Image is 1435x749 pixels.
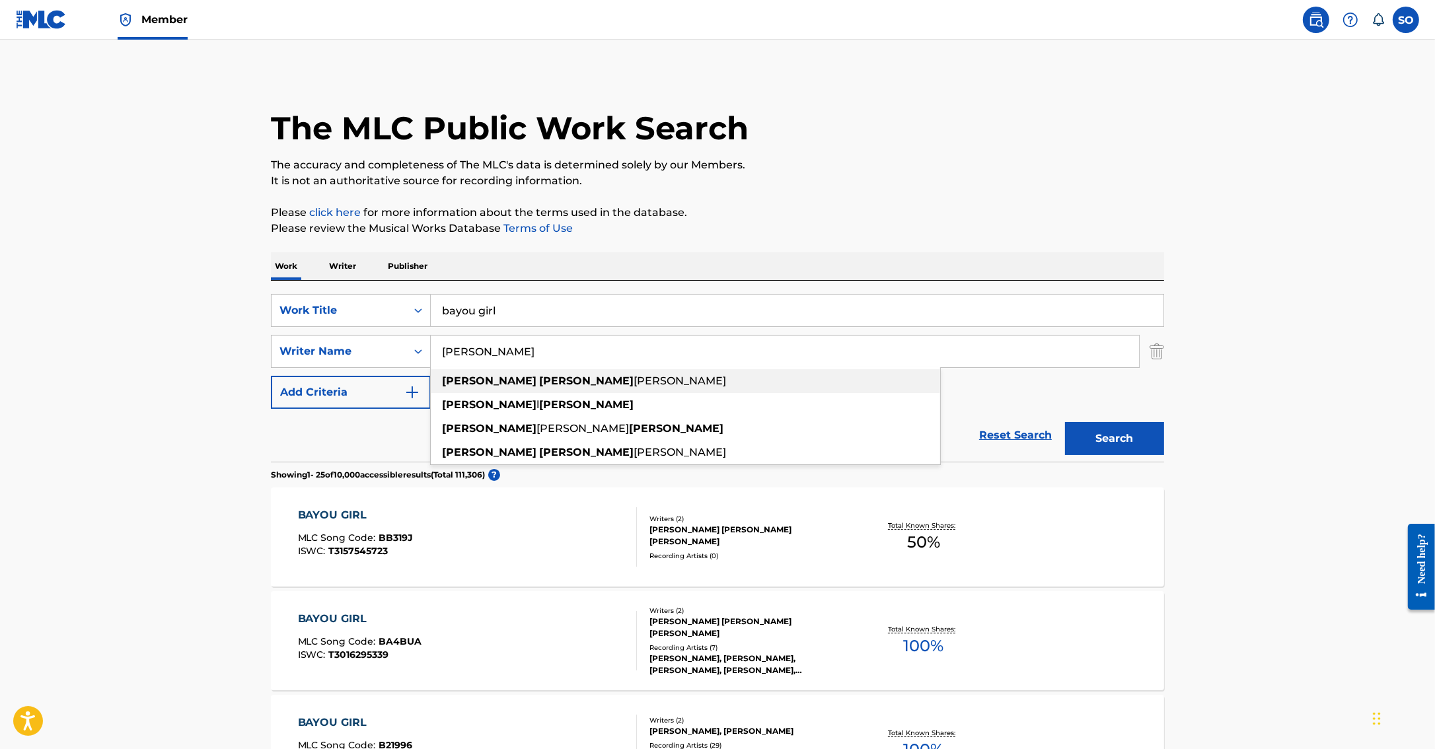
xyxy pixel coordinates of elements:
div: Writers ( 2 ) [649,606,849,616]
p: Showing 1 - 25 of 10,000 accessible results (Total 111,306 ) [271,469,485,481]
button: Search [1065,422,1164,455]
strong: [PERSON_NAME] [539,398,634,411]
span: 100 % [903,634,943,658]
span: 50 % [907,530,940,554]
strong: [PERSON_NAME] [442,422,536,435]
p: Please review the Musical Works Database [271,221,1164,236]
a: Terms of Use [501,222,573,234]
a: Reset Search [973,421,1058,450]
div: User Menu [1393,7,1419,33]
span: BB319J [379,532,414,544]
p: The accuracy and completeness of The MLC's data is determined solely by our Members. [271,157,1164,173]
span: MLC Song Code : [298,635,379,647]
span: T3157545723 [329,545,388,557]
div: Recording Artists ( 0 ) [649,551,849,561]
p: Publisher [384,252,431,280]
span: T3016295339 [329,649,389,660]
div: Help [1337,7,1364,33]
span: BA4BUA [379,635,422,647]
div: Work Title [279,303,398,318]
img: 9d2ae6d4665cec9f34b9.svg [404,384,420,400]
span: ? [488,469,500,481]
div: Notifications [1372,13,1385,26]
img: Top Rightsholder [118,12,133,28]
strong: [PERSON_NAME] [442,398,536,411]
p: Work [271,252,301,280]
div: Writer Name [279,343,398,359]
div: Drag [1373,699,1381,738]
img: Delete Criterion [1150,335,1164,368]
div: [PERSON_NAME], [PERSON_NAME], [PERSON_NAME], [PERSON_NAME], [PERSON_NAME] [649,653,849,676]
div: [PERSON_NAME] [PERSON_NAME] [PERSON_NAME] [649,524,849,548]
span: [PERSON_NAME] [536,422,629,435]
iframe: Resource Center [1398,514,1435,620]
p: Writer [325,252,360,280]
div: BAYOU GIRL [298,507,414,523]
a: BAYOU GIRLMLC Song Code:BB319JISWC:T3157545723Writers (2)[PERSON_NAME] [PERSON_NAME] [PERSON_NAME... [271,487,1164,587]
div: Writers ( 2 ) [649,715,849,725]
p: Total Known Shares: [888,520,959,530]
img: help [1343,12,1358,28]
iframe: Chat Widget [1369,686,1435,749]
p: Total Known Shares: [888,728,959,738]
div: Writers ( 2 ) [649,514,849,524]
div: Recording Artists ( 7 ) [649,643,849,653]
span: [PERSON_NAME] [634,446,726,458]
strong: [PERSON_NAME] [442,446,536,458]
span: Member [141,12,188,27]
div: [PERSON_NAME] [PERSON_NAME] [PERSON_NAME] [649,616,849,639]
span: l [536,398,539,411]
img: search [1308,12,1324,28]
span: MLC Song Code : [298,532,379,544]
span: ISWC : [298,545,329,557]
a: Public Search [1303,7,1329,33]
a: click here [309,206,361,219]
p: Please for more information about the terms used in the database. [271,205,1164,221]
div: [PERSON_NAME], [PERSON_NAME] [649,725,849,737]
button: Add Criteria [271,376,431,409]
p: Total Known Shares: [888,624,959,634]
strong: [PERSON_NAME] [539,374,634,387]
img: MLC Logo [16,10,67,29]
a: BAYOU GIRLMLC Song Code:BA4BUAISWC:T3016295339Writers (2)[PERSON_NAME] [PERSON_NAME] [PERSON_NAME... [271,591,1164,690]
h1: The MLC Public Work Search [271,108,749,148]
span: ISWC : [298,649,329,660]
strong: [PERSON_NAME] [442,374,536,387]
strong: [PERSON_NAME] [539,446,634,458]
p: It is not an authoritative source for recording information. [271,173,1164,189]
div: BAYOU GIRL [298,715,413,731]
span: [PERSON_NAME] [634,374,726,387]
strong: [PERSON_NAME] [629,422,723,435]
div: BAYOU GIRL [298,611,422,627]
form: Search Form [271,294,1164,462]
